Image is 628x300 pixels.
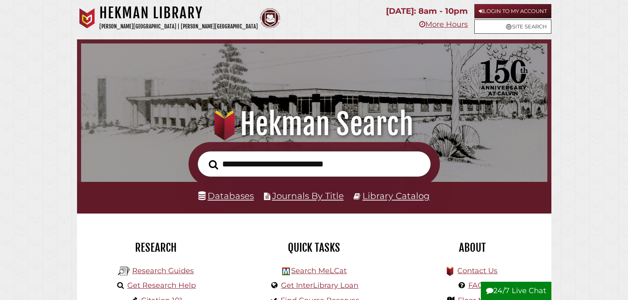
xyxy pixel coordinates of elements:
img: Hekman Library Logo [118,265,130,277]
a: Site Search [474,19,551,34]
a: Databases [198,190,254,201]
a: Search MeLCat [291,266,347,275]
button: Search [205,158,222,172]
a: Get InterLibrary Loan [281,281,358,290]
i: Search [209,160,218,170]
h2: Quick Tasks [241,241,387,255]
h1: Hekman Search [90,106,538,142]
h2: Research [83,241,229,255]
a: FAQs [468,281,487,290]
a: More Hours [419,20,468,29]
a: Get Research Help [127,281,196,290]
img: Hekman Library Logo [282,268,290,275]
p: [PERSON_NAME][GEOGRAPHIC_DATA] | [PERSON_NAME][GEOGRAPHIC_DATA] [99,22,258,31]
a: Research Guides [132,266,194,275]
img: Calvin Theological Seminary [260,8,280,28]
img: Calvin University [77,8,97,28]
a: Contact Us [457,266,497,275]
p: [DATE]: 8am - 10pm [386,4,468,18]
a: Journals By Title [272,190,344,201]
a: Library Catalog [362,190,430,201]
h2: About [399,241,545,255]
a: Login to My Account [474,4,551,18]
h1: Hekman Library [99,4,258,22]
